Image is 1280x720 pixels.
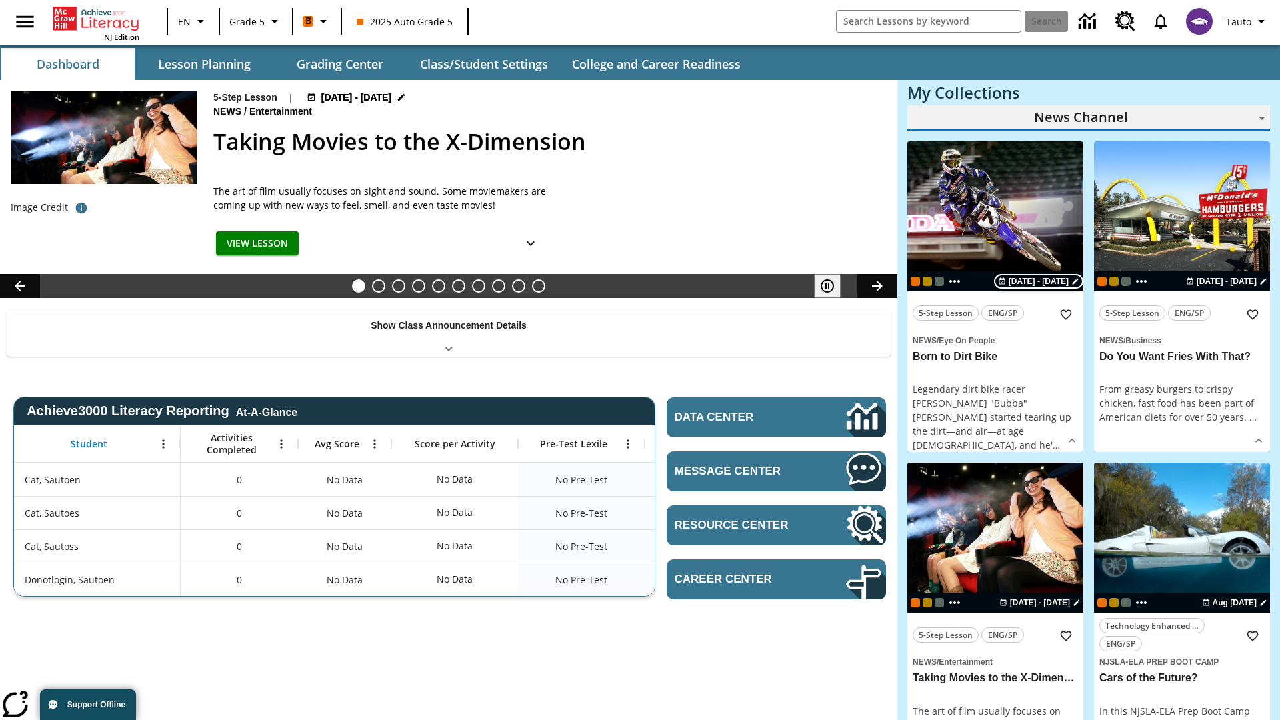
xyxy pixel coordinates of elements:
[532,279,545,293] button: Slide 10 Sleepless in the Animal Kingdom
[40,689,136,720] button: Support Offline
[675,519,806,532] span: Resource Center
[675,573,806,586] span: Career Center
[305,13,311,29] span: B
[667,559,886,599] a: Career Center
[1121,598,1131,607] div: OL 2025 Auto Grade 6
[1221,9,1275,33] button: Profile/Settings
[645,463,771,496] div: No Data, Cat, Sautoen
[365,434,385,454] button: Open Menu
[939,336,995,345] span: Eye On People
[1,48,135,80] button: Dashboard
[913,654,1078,669] span: Topic: News/Entertainment
[911,277,920,286] div: Current Class
[1168,305,1211,321] button: ENG/SP
[273,48,407,80] button: Grading Center
[981,627,1024,643] button: ENG/SP
[178,15,191,29] span: EN
[432,279,445,293] button: Slide 5 What's the Big Idea?
[415,438,495,450] span: Score per Activity
[907,105,1270,131] div: News Channel
[1105,619,1199,633] span: Technology Enhanced Item
[937,657,939,667] span: /
[913,627,979,643] button: 5-Step Lesson
[1109,277,1119,286] div: New 2025 class
[919,306,973,320] span: 5-Step Lesson
[947,595,963,611] button: Show more classes
[1009,275,1069,287] span: [DATE] - [DATE]
[1099,671,1265,685] h3: Cars of the Future?
[71,438,107,450] span: Student
[320,533,369,560] span: No Data
[1226,15,1251,29] span: Tauto
[1183,275,1270,287] button: Aug 24 - Aug 24 Choose Dates
[352,279,365,293] button: Slide 1 Taking Movies to the X-Dimension
[68,196,95,220] button: Photo credit: Photo by The Asahi Shimbun via Getty Images
[430,566,479,593] div: No Data, Donotlogin, Sautoen
[561,48,751,80] button: College and Career Readiness
[25,506,79,520] span: Cat, Sautoes
[911,598,920,607] div: Current Class
[236,404,297,419] div: At-A-Glance
[409,48,559,80] button: Class/Student Settings
[988,628,1017,642] span: ENG/SP
[1178,4,1221,39] button: Select a new avatar
[913,305,979,321] button: 5-Step Lesson
[181,563,298,596] div: 0, Donotlogin, Sautoen
[1186,8,1213,35] img: avatar image
[913,333,1078,347] span: Topic: News/Eye On People
[675,465,806,478] span: Message Center
[320,566,369,593] span: No Data
[67,700,125,709] span: Support Offline
[297,9,337,33] button: Boost Class color is orange. Change class color
[540,438,607,450] span: Pre-Test Lexile
[288,91,293,105] span: |
[555,473,607,487] span: No Pre-Test, Cat, Sautoen
[645,529,771,563] div: No Data, Cat, Sautoss
[1175,306,1204,320] span: ENG/SP
[213,184,547,212] span: The art of film usually focuses on sight and sound. Some moviemakers are coming up with new ways ...
[913,657,937,667] span: News
[1249,411,1257,423] span: …
[237,539,242,553] span: 0
[997,597,1083,609] button: Aug 24 - Aug 24 Choose Dates
[1133,273,1149,289] button: Show more classes
[320,499,369,527] span: No Data
[814,274,854,298] div: Pause
[988,306,1017,320] span: ENG/SP
[181,529,298,563] div: 0, Cat, Sautoss
[1109,598,1119,607] div: New 2025 class
[1054,624,1078,648] button: Add to Favorites
[298,496,391,529] div: No Data, Cat, Sautoes
[814,274,841,298] button: Pause
[244,106,247,117] span: /
[913,336,937,345] span: News
[1121,277,1131,286] div: OL 2025 Auto Grade 6
[472,279,485,293] button: Slide 7 Pre-release lesson
[412,279,425,293] button: Slide 4 Do You Want Fries With That?
[837,11,1021,32] input: search field
[1199,597,1270,609] button: Aug 24 - Aug 01 Choose Dates
[1143,4,1178,39] a: Notifications
[224,9,288,33] button: Grade: Grade 5, Select a grade
[935,598,944,607] span: OL 2025 Auto Grade 6
[237,573,242,587] span: 0
[181,463,298,496] div: 0, Cat, Sautoen
[645,496,771,529] div: No Data, Cat, Sautoes
[1071,3,1107,40] a: Data Center
[994,274,1083,289] button: Aug 24 - Aug 24 Choose Dates
[1213,597,1257,609] span: Aug [DATE]
[1099,654,1265,669] span: Topic: NJSLA-ELA Prep Boot Camp/
[1097,277,1107,286] div: Current Class
[27,403,297,419] span: Achieve3000 Literacy Reporting
[153,434,173,454] button: Open Menu
[298,563,391,596] div: No Data, Donotlogin, Sautoen
[1097,598,1107,607] div: Current Class
[1099,657,1219,667] span: NJSLA-ELA Prep Boot Camp
[1123,336,1125,345] span: /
